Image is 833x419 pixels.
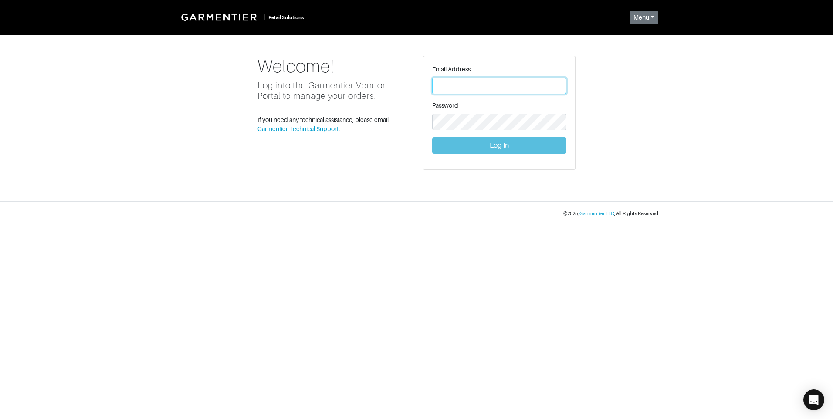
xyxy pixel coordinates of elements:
small: Retail Solutions [268,15,304,20]
label: Password [432,101,458,110]
div: | [264,13,265,22]
p: If you need any technical assistance, please email . [257,115,410,134]
label: Email Address [432,65,471,74]
button: Log In [432,137,566,154]
a: Garmentier LLC [579,211,614,216]
button: Menu [630,11,658,24]
a: |Retail Solutions [175,7,308,27]
h5: Log into the Garmentier Vendor Portal to manage your orders. [257,80,410,101]
div: Open Intercom Messenger [803,389,824,410]
img: Garmentier [176,9,264,25]
h1: Welcome! [257,56,410,77]
small: © 2025 , , All Rights Reserved [563,211,658,216]
a: Garmentier Technical Support [257,125,339,132]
